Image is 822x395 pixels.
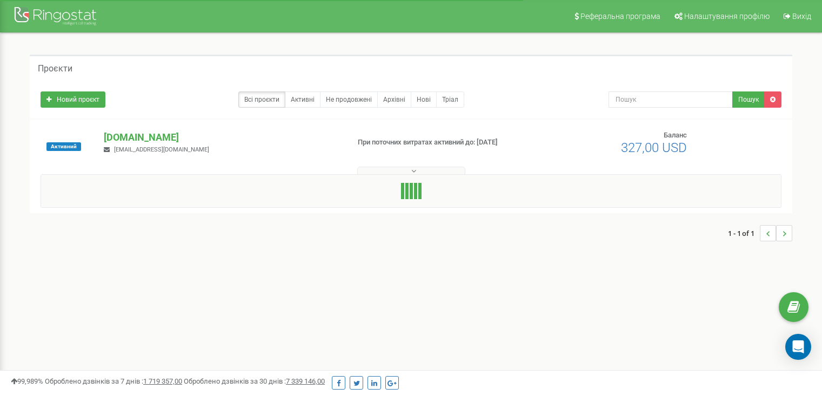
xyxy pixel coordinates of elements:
nav: ... [728,214,792,252]
button: Пошук [732,91,765,108]
span: Оброблено дзвінків за 30 днів : [184,377,325,385]
input: Пошук [609,91,733,108]
span: Баланс [664,131,687,139]
span: 99,989% [11,377,43,385]
a: Тріал [436,91,464,108]
span: 1 - 1 of 1 [728,225,760,241]
span: Активний [46,142,81,151]
u: 1 719 357,00 [143,377,182,385]
span: 327,00 USD [621,140,687,155]
a: Не продовжені [320,91,378,108]
h5: Проєкти [38,64,72,74]
a: Нові [411,91,437,108]
a: Новий проєкт [41,91,105,108]
span: Оброблено дзвінків за 7 днів : [45,377,182,385]
a: Архівні [377,91,411,108]
p: [DOMAIN_NAME] [104,130,340,144]
span: Вихід [792,12,811,21]
span: Налаштування профілю [684,12,770,21]
span: [EMAIL_ADDRESS][DOMAIN_NAME] [114,146,209,153]
a: Всі проєкти [238,91,285,108]
div: Open Intercom Messenger [785,334,811,360]
p: При поточних витратах активний до: [DATE] [358,137,531,148]
span: Реферальна програма [580,12,660,21]
u: 7 339 146,00 [286,377,325,385]
a: Активні [285,91,320,108]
